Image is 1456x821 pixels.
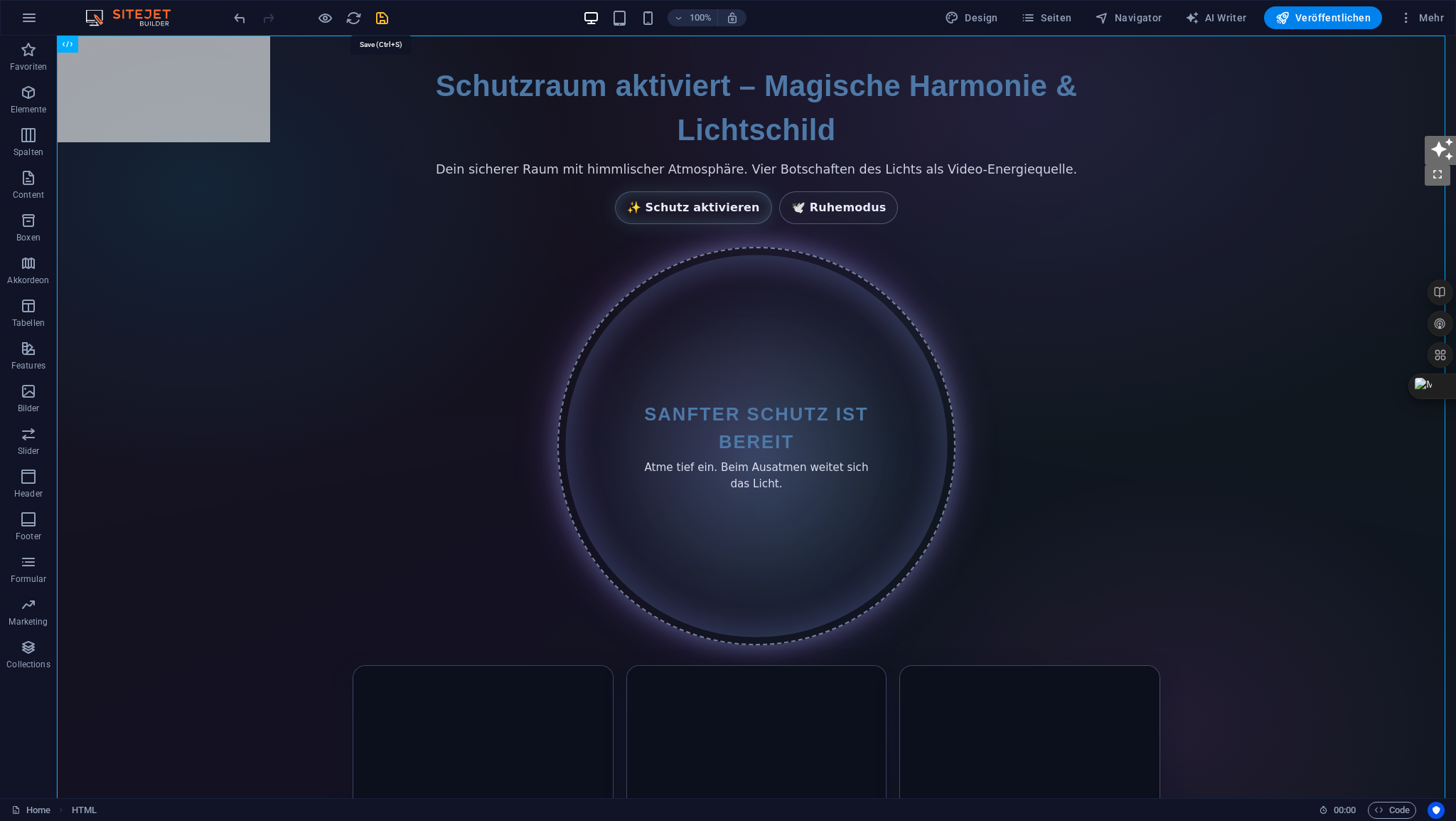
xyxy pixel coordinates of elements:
span: Navigator [1095,11,1162,25]
button: Seiten [1015,6,1078,29]
button: Design [939,6,1004,29]
span: Design [945,11,998,25]
button: AI Writer [1179,6,1253,29]
span: Mehr [1399,11,1444,25]
span: Veröffentlichen [1275,11,1371,25]
button: Mehr [1393,6,1450,29]
span: Code [1374,802,1410,819]
button: 100% [668,9,718,26]
button: save [373,9,390,26]
span: : [1344,805,1346,815]
button: Navigator [1089,6,1168,29]
span: 00 00 [1334,802,1356,819]
i: Bei Größenänderung Zoomstufe automatisch an das gewählte Gerät anpassen. [726,11,739,24]
span: Seiten [1021,11,1072,25]
h6: Session-Zeit [1319,802,1356,819]
button: Code [1368,802,1416,819]
div: Design (Strg+Alt+Y) [939,6,1004,29]
button: Usercentrics [1428,802,1445,819]
h6: 100% [689,9,712,26]
button: Veröffentlichen [1264,6,1382,29]
span: AI Writer [1185,11,1247,25]
i: Seite neu laden [346,10,362,26]
button: reload [345,9,362,26]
